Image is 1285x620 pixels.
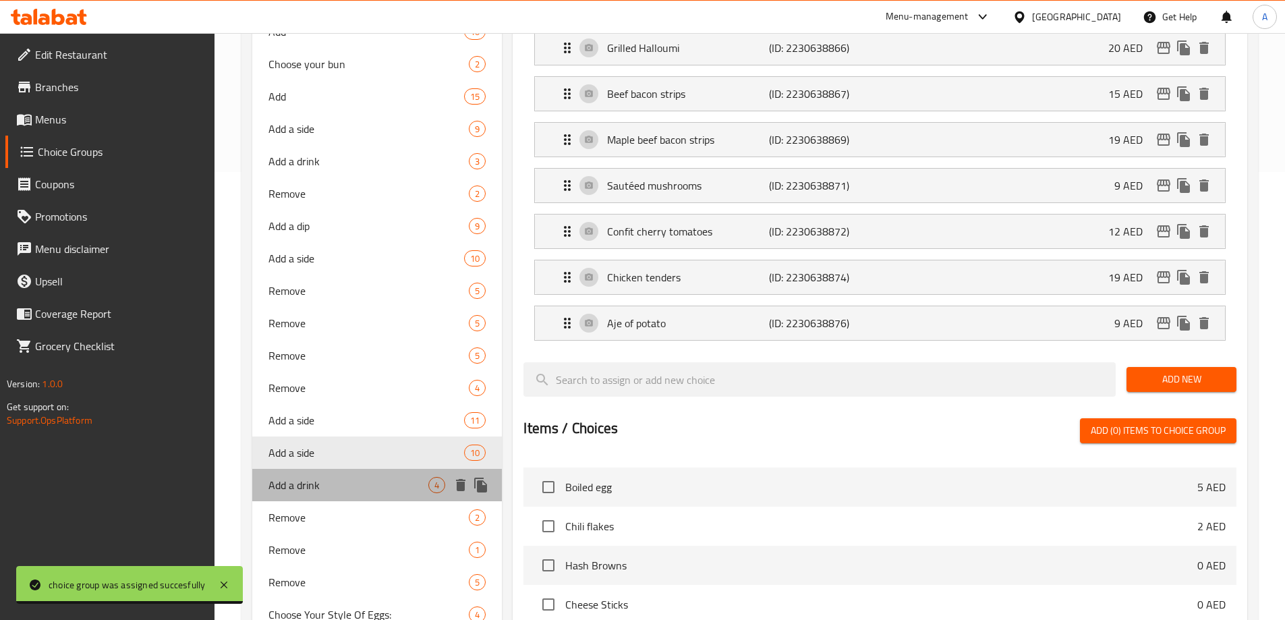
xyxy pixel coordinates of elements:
span: 4 [429,479,445,492]
span: Remove [268,509,469,526]
p: (ID: 2230638869) [769,132,877,148]
span: Add a side [268,250,465,266]
li: Expand [523,163,1236,208]
a: Coverage Report [5,298,215,330]
li: Expand [523,71,1236,117]
div: Choices [464,445,486,461]
div: Add a dip9 [252,210,503,242]
p: (ID: 2230638874) [769,269,877,285]
span: Promotions [35,208,204,225]
span: Add a side [268,412,465,428]
span: Add (0) items to choice group [1091,422,1226,439]
span: Add a dip [268,218,469,234]
span: Add a drink [268,477,429,493]
span: Remove [268,315,469,331]
div: Remove5 [252,566,503,598]
button: edit [1153,313,1174,333]
div: Remove2 [252,177,503,210]
div: Choices [469,509,486,526]
p: (ID: 2230638871) [769,177,877,194]
a: Promotions [5,200,215,233]
div: Expand [535,77,1225,111]
div: Expand [535,260,1225,294]
div: Expand [535,306,1225,340]
div: Remove5 [252,339,503,372]
button: duplicate [1174,38,1194,58]
div: Choices [464,250,486,266]
span: Remove [268,283,469,299]
div: Choices [469,121,486,137]
button: delete [1194,267,1214,287]
span: Remove [268,542,469,558]
span: 5 [469,285,485,298]
span: Chili flakes [565,518,1197,534]
div: Remove4 [252,372,503,404]
span: Cheese Sticks [565,596,1197,613]
span: 1 [469,544,485,557]
span: Choice Groups [38,144,204,160]
p: Beef bacon strips [607,86,768,102]
div: Expand [535,123,1225,157]
button: Add New [1126,367,1236,392]
span: Remove [268,574,469,590]
span: Hash Browns [565,557,1197,573]
button: edit [1153,221,1174,242]
p: 9 AED [1114,315,1153,331]
p: 2 AED [1197,518,1226,534]
span: 5 [469,317,485,330]
div: Choices [469,186,486,202]
button: duplicate [471,475,491,495]
div: Choices [469,153,486,169]
p: (ID: 2230638876) [769,315,877,331]
p: (ID: 2230638866) [769,40,877,56]
a: Menus [5,103,215,136]
div: Choices [464,88,486,105]
p: (ID: 2230638867) [769,86,877,102]
p: Aje of potato [607,315,768,331]
button: delete [1194,221,1214,242]
a: Coupons [5,168,215,200]
span: Add [268,88,465,105]
span: Add a side [268,445,465,461]
span: 15 [465,90,485,103]
span: 4 [469,382,485,395]
span: Grocery Checklist [35,338,204,354]
span: Menus [35,111,204,128]
span: Add [268,24,465,40]
li: Expand [523,254,1236,300]
span: Boiled egg [565,479,1197,495]
span: 11 [465,414,485,427]
span: Choose your bun [268,56,469,72]
span: 10 [465,447,485,459]
span: Branches [35,79,204,95]
li: Expand [523,117,1236,163]
span: Add a side [268,121,469,137]
span: Coupons [35,176,204,192]
div: Expand [535,31,1225,65]
span: 1.0.0 [42,375,63,393]
div: Choices [469,380,486,396]
p: 0 AED [1197,596,1226,613]
button: duplicate [1174,175,1194,196]
span: Add New [1137,371,1226,388]
button: duplicate [1174,221,1194,242]
button: delete [1194,175,1214,196]
p: 0 AED [1197,557,1226,573]
span: Menu disclaimer [35,241,204,257]
span: Scrambled egg [565,440,1197,456]
a: Upsell [5,265,215,298]
p: 19 AED [1108,132,1153,148]
button: duplicate [1174,267,1194,287]
span: Remove [268,347,469,364]
a: Menu disclaimer [5,233,215,265]
div: Expand [535,215,1225,248]
li: Expand [523,208,1236,254]
button: delete [1194,38,1214,58]
p: Maple beef bacon strips [607,132,768,148]
span: Get support on: [7,398,69,416]
span: 5 [469,576,485,589]
p: Confit cherry tomatoes [607,223,768,239]
div: Choices [428,477,445,493]
button: delete [451,475,471,495]
p: 5 AED [1197,479,1226,495]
